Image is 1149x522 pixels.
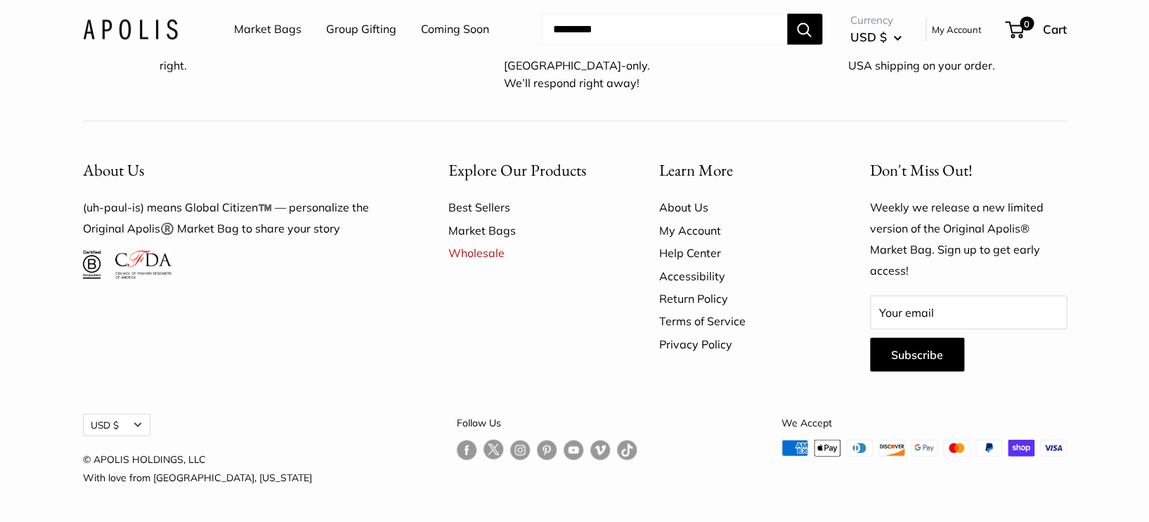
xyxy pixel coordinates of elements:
[659,287,821,310] a: Return Policy
[421,19,489,40] a: Coming Soon
[787,14,822,45] button: Search
[504,39,680,93] p: Text us at anytime for [GEOGRAPHIC_DATA]-only. We’ll respond right away!
[83,197,399,240] p: (uh-paul-is) means Global Citizen™️ — personalize the Original Apolis®️ Market Bag to share your ...
[659,196,821,218] a: About Us
[83,159,144,181] span: About Us
[83,450,312,487] p: © APOLIS HOLDINGS, LLC With love from [GEOGRAPHIC_DATA], [US_STATE]
[448,242,610,264] a: Wholesale
[932,21,982,38] a: My Account
[326,19,396,40] a: Group Gifting
[781,414,1067,432] p: We Accept
[870,197,1067,282] p: Weekly we release a new limited version of the Original Apolis® Market Bag. Sign up to get early ...
[83,251,102,279] img: Certified B Corporation
[83,157,399,184] button: About Us
[564,440,583,460] a: Follow us on YouTube
[659,157,821,184] button: Learn More
[617,440,637,460] a: Follow us on Tumblr
[870,338,964,372] button: Subscribe
[1043,22,1067,37] span: Cart
[659,265,821,287] a: Accessibility
[537,440,557,460] a: Follow us on Pinterest
[850,30,887,44] span: USD $
[234,19,301,40] a: Market Bags
[83,19,178,39] img: Apolis
[457,414,637,432] p: Follow Us
[659,333,821,355] a: Privacy Policy
[659,310,821,332] a: Terms of Service
[590,440,610,460] a: Follow us on Vimeo
[850,26,902,48] button: USD $
[1019,17,1033,31] span: 0
[850,11,902,30] span: Currency
[659,159,733,181] span: Learn More
[870,157,1067,184] p: Don't Miss Out!
[483,440,503,465] a: Follow us on Twitter
[448,196,610,218] a: Best Sellers
[448,157,610,184] button: Explore Our Products
[83,414,150,436] button: USD $
[542,14,787,45] input: Search...
[510,440,530,460] a: Follow us on Instagram
[659,219,821,242] a: My Account
[457,440,476,460] a: Follow us on Facebook
[115,251,171,279] img: Council of Fashion Designers of America Member
[448,219,610,242] a: Market Bags
[1006,18,1067,41] a: 0 Cart
[448,159,586,181] span: Explore Our Products
[659,242,821,264] a: Help Center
